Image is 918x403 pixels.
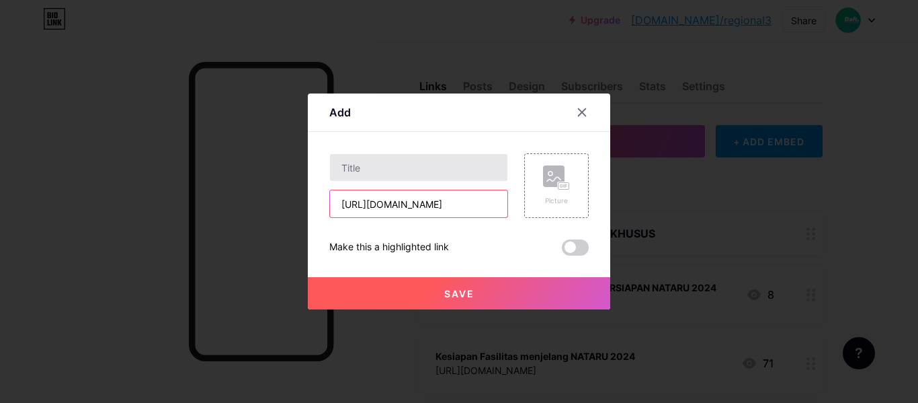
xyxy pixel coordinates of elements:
input: Title [330,154,507,181]
div: Picture [543,196,570,206]
span: Save [444,288,474,299]
button: Save [308,277,610,309]
div: Add [329,104,351,120]
input: URL [330,190,507,217]
div: Make this a highlighted link [329,240,449,256]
